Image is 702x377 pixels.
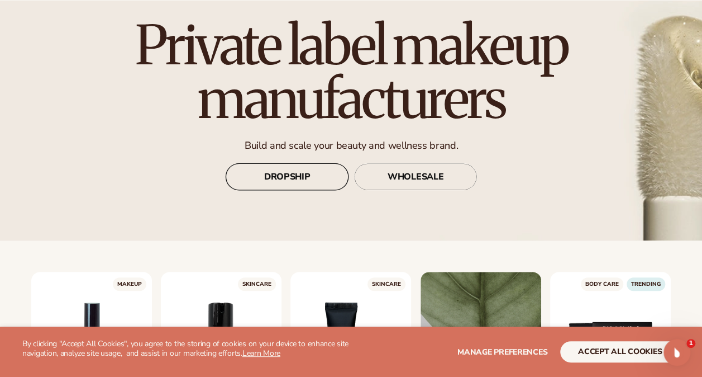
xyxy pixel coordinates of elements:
button: accept all cookies [560,341,680,362]
a: DROPSHIP [226,163,348,190]
a: Learn More [242,348,280,359]
span: 1 [686,339,695,348]
iframe: Intercom live chat [663,339,690,366]
a: WHOLESALE [354,163,477,190]
p: Build and scale your beauty and wellness brand. [103,139,600,152]
p: By clicking "Accept All Cookies", you agree to the storing of cookies on your device to enhance s... [22,340,351,359]
span: Manage preferences [457,347,547,357]
button: Manage preferences [457,341,547,362]
h1: Private label makeup manufacturers [103,18,600,126]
